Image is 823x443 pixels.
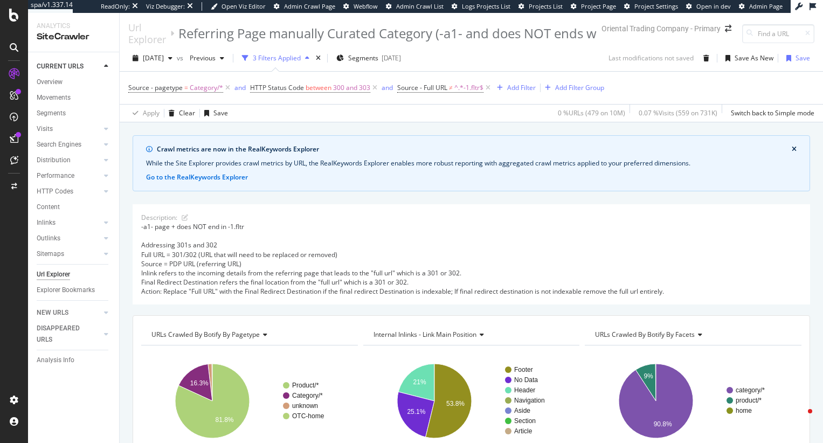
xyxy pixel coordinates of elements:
[558,108,625,117] div: 0 % URLs ( 479 on 10M )
[396,2,444,10] span: Admin Crawl List
[185,50,229,67] button: Previous
[343,2,378,11] a: Webflow
[725,25,731,32] div: arrow-right-arrow-left
[37,186,73,197] div: HTTP Codes
[274,2,335,11] a: Admin Crawl Page
[786,406,812,432] iframe: Intercom live chat
[190,80,223,95] span: Category/*
[348,53,378,63] span: Segments
[37,155,71,166] div: Distribution
[37,170,74,182] div: Performance
[37,307,68,319] div: NEW URLS
[37,92,112,103] a: Movements
[581,2,616,10] span: Project Page
[37,123,53,135] div: Visits
[397,83,447,92] span: Source - Full URL
[149,326,348,343] h4: URLs Crawled By Botify By pagetype
[518,2,563,11] a: Projects List
[354,2,378,10] span: Webflow
[284,2,335,10] span: Admin Crawl Page
[101,2,130,11] div: ReadOnly:
[514,366,533,373] text: Footer
[555,83,604,92] div: Add Filter Group
[292,382,319,389] text: Product/*
[593,326,792,343] h4: URLs Crawled By Botify By facets
[37,186,101,197] a: HTTP Codes
[146,158,797,168] div: While the Site Explorer provides crawl metrics by URL, the RealKeywords Explorer enables more rob...
[37,22,110,31] div: Analytics
[179,108,195,117] div: Clear
[37,217,56,229] div: Inlinks
[514,386,535,394] text: Header
[624,2,678,11] a: Project Settings
[735,53,773,63] div: Save As New
[211,2,266,11] a: Open Viz Editor
[143,53,164,63] span: 2025 Jul. 25th
[782,50,810,67] button: Save
[37,355,74,366] div: Analysis Info
[37,323,101,345] a: DISAPPEARED URLS
[222,2,266,10] span: Open Viz Editor
[37,307,101,319] a: NEW URLS
[37,170,101,182] a: Performance
[37,77,112,88] a: Overview
[446,400,465,407] text: 53.8%
[37,355,112,366] a: Analysis Info
[37,269,112,280] a: Url Explorer
[736,386,765,394] text: category/*
[541,81,604,94] button: Add Filter Group
[382,83,393,92] div: and
[696,2,731,10] span: Open in dev
[37,139,101,150] a: Search Engines
[386,2,444,11] a: Admin Crawl List
[37,31,110,43] div: SiteCrawler
[146,2,185,11] div: Viz Debugger:
[529,2,563,10] span: Projects List
[292,402,318,410] text: unknown
[37,77,63,88] div: Overview
[514,376,538,384] text: No Data
[213,108,228,117] div: Save
[727,105,814,122] button: Switch back to Simple mode
[37,92,71,103] div: Movements
[37,202,60,213] div: Content
[407,409,425,416] text: 25.1%
[234,83,246,92] div: and
[452,2,510,11] a: Logs Projects List
[37,285,95,296] div: Explorer Bookmarks
[200,105,228,122] button: Save
[686,2,731,11] a: Open in dev
[742,24,814,43] input: Find a URL
[314,53,323,64] div: times
[37,155,101,166] a: Distribution
[789,142,799,156] button: close banner
[37,61,84,72] div: CURRENT URLS
[514,427,532,435] text: Article
[37,123,101,135] a: Visits
[37,233,101,244] a: Outlinks
[128,50,177,67] button: [DATE]
[37,285,112,296] a: Explorer Bookmarks
[654,420,672,428] text: 90.8%
[190,379,209,387] text: 16.3%
[306,83,331,92] span: between
[371,326,570,343] h4: Internal Inlinks - Link Main Position
[143,108,160,117] div: Apply
[37,108,66,119] div: Segments
[37,248,64,260] div: Sitemaps
[37,323,91,345] div: DISAPPEARED URLS
[634,2,678,10] span: Project Settings
[128,22,166,45] div: Url Explorer
[216,417,234,424] text: 81.8%
[462,2,510,10] span: Logs Projects List
[382,53,401,63] div: [DATE]
[141,213,177,222] div: Description:
[374,330,476,339] span: Internal Inlinks - Link Main Position
[157,144,792,154] div: Crawl metrics are now in the RealKeywords Explorer
[514,397,545,404] text: Navigation
[721,50,773,67] button: Save As New
[601,23,721,34] div: Oriental Trading Company - Primary
[332,50,405,67] button: Segments[DATE]
[128,83,183,92] span: Source - pagetype
[449,83,453,92] span: ≠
